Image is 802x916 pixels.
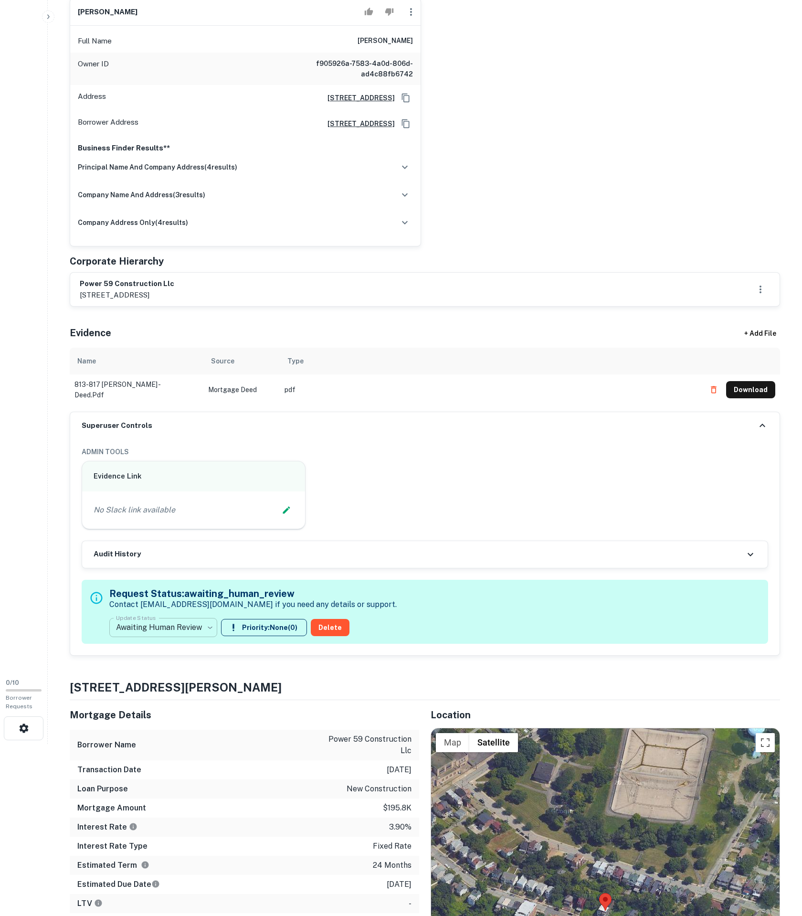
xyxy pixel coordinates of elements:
[431,708,780,722] h5: Location
[129,822,137,831] svg: The interest rates displayed on the website are for informational purposes only and may be report...
[705,382,722,397] button: Delete file
[70,326,111,340] h5: Evidence
[70,374,203,405] td: 813-817 [PERSON_NAME] - deed.pdf
[109,599,397,610] p: Contact [EMAIL_ADDRESS][DOMAIN_NAME] if you need any details or support.
[320,118,395,129] a: [STREET_ADDRESS]
[298,58,413,79] h6: f905926a-7583-4a0d-806d-ad4c88fb6742
[78,35,112,47] p: Full Name
[78,190,205,200] h6: company name and address ( 3 results)
[287,355,304,367] div: Type
[436,733,469,752] button: Show street map
[280,348,700,374] th: Type
[94,504,175,516] p: No Slack link available
[727,325,793,342] div: + Add File
[754,840,802,885] iframe: Chat Widget
[78,162,237,172] h6: principal name and company address ( 4 results)
[82,420,152,431] h6: Superuser Controls
[373,841,412,852] p: fixed rate
[94,899,103,907] svg: LTVs displayed on the website are for informational purposes only and may be reported incorrectly...
[77,841,148,852] h6: Interest Rate Type
[77,802,146,814] h6: Mortgage Amount
[78,7,137,18] h6: [PERSON_NAME]
[77,879,160,890] h6: Estimated Due Date
[70,348,203,374] th: Name
[726,381,775,398] button: Download
[6,694,32,710] span: Borrower Requests
[78,91,106,105] p: Address
[203,348,280,374] th: Source
[381,2,398,21] button: Reject
[211,355,234,367] div: Source
[77,355,96,367] div: Name
[94,549,141,560] h6: Audit History
[70,679,780,696] h4: [STREET_ADDRESS][PERSON_NAME]
[320,93,395,103] a: [STREET_ADDRESS]
[70,708,419,722] h5: Mortgage Details
[383,802,412,814] p: $195.8k
[409,898,412,909] p: -
[279,503,294,517] button: Edit Slack Link
[77,764,141,776] h6: Transaction Date
[151,880,160,888] svg: Estimate is based on a standard schedule for this type of loan.
[360,2,377,21] button: Accept
[399,117,413,131] button: Copy Address
[756,733,775,752] button: Toggle fullscreen view
[373,860,412,871] p: 24 months
[326,734,412,756] p: power 59 construction llc
[389,821,412,833] p: 3.90%
[77,821,137,833] h6: Interest Rate
[82,447,768,457] h6: ADMIN TOOLS
[94,471,294,482] h6: Evidence Link
[78,142,413,154] p: Business Finder Results**
[347,783,412,795] p: new construction
[311,619,349,636] button: Delete
[141,861,149,869] svg: Term is based on a standard schedule for this type of loan.
[78,217,188,228] h6: company address only ( 4 results)
[70,254,164,268] h5: Corporate Hierarchy
[280,374,700,405] td: pdf
[221,619,307,636] button: Priority:None(0)
[116,614,156,622] label: Update Status
[77,739,136,751] h6: Borrower Name
[80,278,174,289] h6: power 59 construction llc
[80,289,174,301] p: [STREET_ADDRESS]
[70,348,780,412] div: scrollable content
[78,117,138,131] p: Borrower Address
[6,679,19,686] span: 0 / 10
[77,860,149,871] h6: Estimated Term
[109,614,217,641] div: Awaiting Human Review
[358,35,413,47] h6: [PERSON_NAME]
[77,783,128,795] h6: Loan Purpose
[77,898,103,909] h6: LTV
[387,764,412,776] p: [DATE]
[203,374,280,405] td: Mortgage Deed
[387,879,412,890] p: [DATE]
[399,91,413,105] button: Copy Address
[109,586,397,601] h5: Request Status: awaiting_human_review
[469,733,518,752] button: Show satellite imagery
[78,58,109,79] p: Owner ID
